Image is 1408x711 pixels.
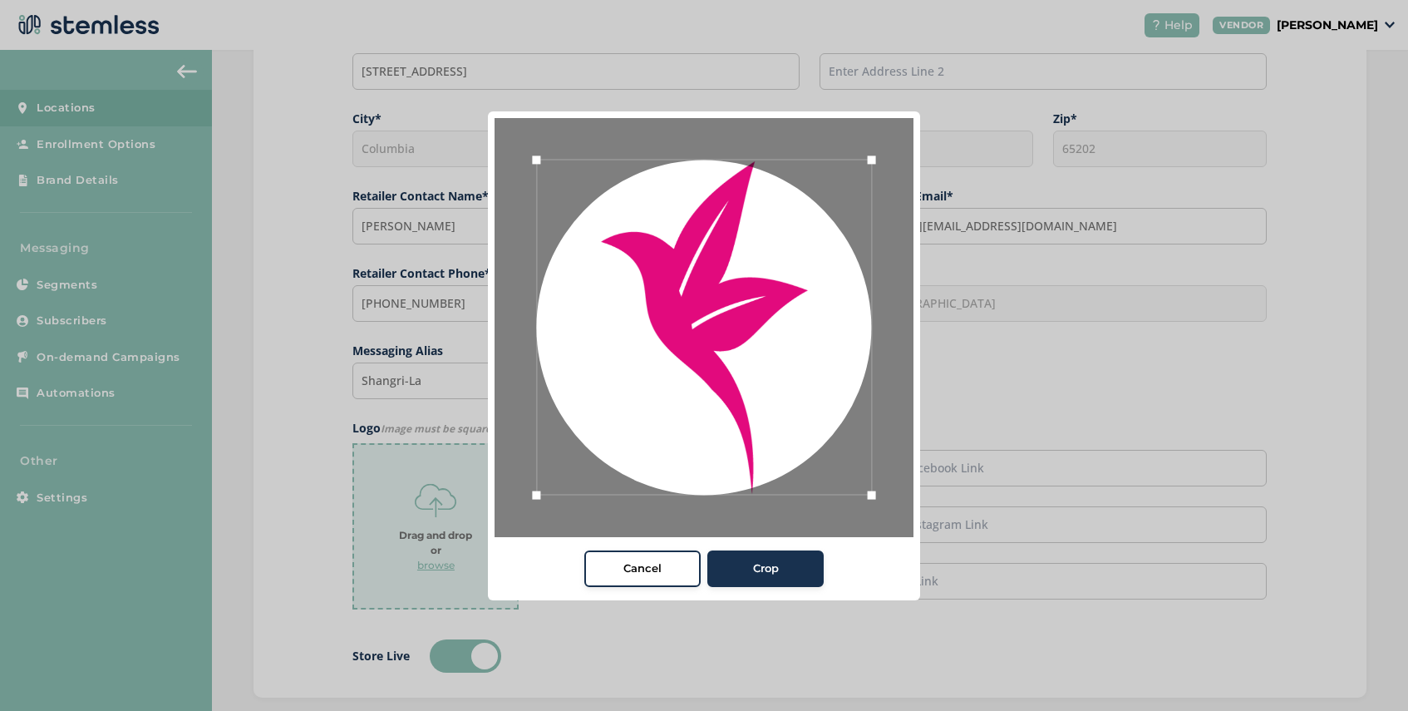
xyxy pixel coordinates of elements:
[753,560,779,577] span: Crop
[1325,631,1408,711] iframe: Chat Widget
[707,551,824,587] button: Crop
[623,560,662,577] span: Cancel
[584,551,701,587] button: Cancel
